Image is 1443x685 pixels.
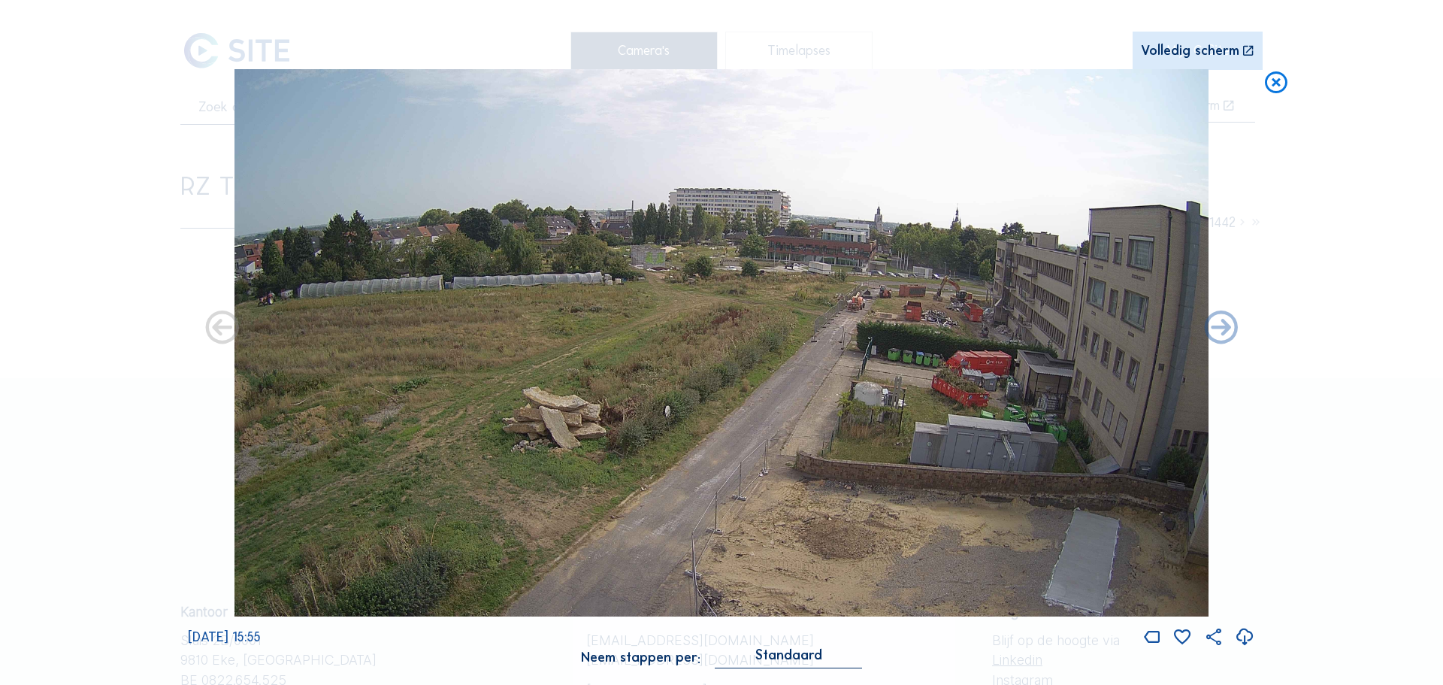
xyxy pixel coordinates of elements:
[188,629,261,645] span: [DATE] 15:55
[581,651,700,665] div: Neem stappen per:
[202,308,242,349] i: Forward
[234,69,1209,617] img: Image
[1201,308,1241,349] i: Back
[715,648,862,668] div: Standaard
[1141,44,1239,59] div: Volledig scherm
[755,648,822,662] div: Standaard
